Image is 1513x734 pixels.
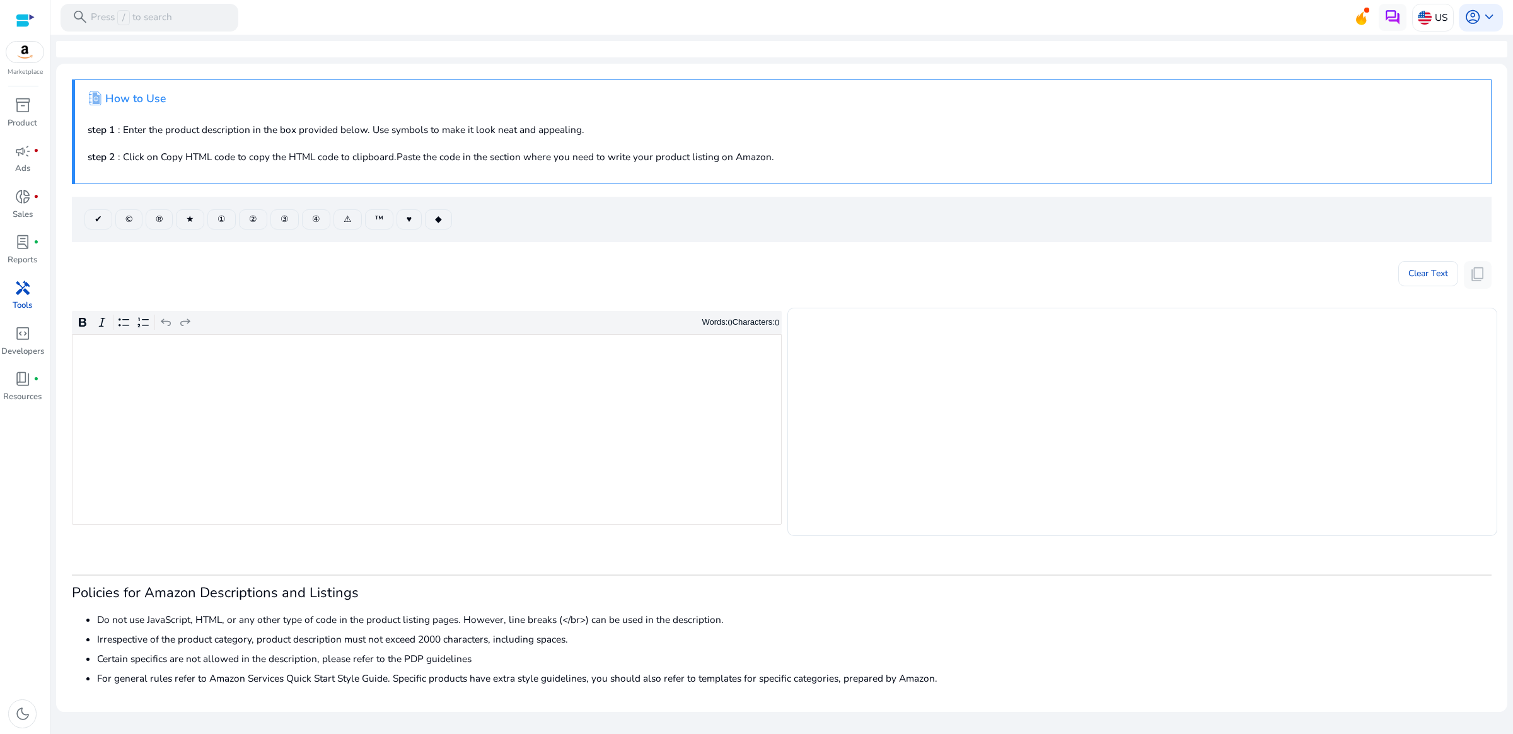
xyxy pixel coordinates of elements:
label: 0 [728,318,732,327]
span: fiber_manual_record [33,376,39,382]
p: Press to search [91,10,172,25]
button: ✔ [84,209,112,230]
button: ◆ [425,209,452,230]
img: amazon.svg [6,42,44,62]
span: ™ [375,213,383,226]
h4: How to Use [105,92,166,105]
span: © [125,213,132,226]
li: Certain specifics are not allowed in the description, please refer to the PDP guidelines [97,651,1492,666]
span: ♥ [407,213,412,226]
span: code_blocks [14,325,31,342]
span: fiber_manual_record [33,194,39,200]
button: ① [207,209,236,230]
p: Resources [3,391,42,404]
p: Developers [1,346,44,358]
button: © [115,209,142,230]
button: ® [146,209,173,230]
span: ® [156,213,163,226]
h3: Policies for Amazon Descriptions and Listings [72,585,1492,601]
p: Product [8,117,37,130]
button: ™ [365,209,393,230]
p: Marketplace [8,67,43,77]
p: Tools [13,300,32,312]
span: ★ [186,213,194,226]
span: / [117,10,129,25]
button: ♥ [397,209,422,230]
label: 0 [775,318,779,327]
p: : Click on Copy HTML code to copy the HTML code to clipboard.Paste the code in the section where ... [88,149,1478,164]
span: ◆ [435,213,442,226]
p: Sales [13,209,33,221]
span: fiber_manual_record [33,148,39,154]
button: ⚠ [333,209,362,230]
li: For general rules refer to Amazon Services Quick Start Style Guide. Specific products have extra ... [97,671,1492,685]
button: ★ [176,209,204,230]
p: US [1435,6,1447,28]
button: ④ [302,209,330,230]
span: handyman [14,280,31,296]
p: : Enter the product description in the box provided below. Use symbols to make it look neat and a... [88,122,1478,137]
span: ③ [281,213,289,226]
span: dark_mode [14,706,31,722]
span: ② [249,213,257,226]
span: campaign [14,143,31,160]
button: ② [239,209,267,230]
div: Rich Text Editor. Editing area: main. Press Alt+0 for help. [72,334,782,525]
span: inventory_2 [14,97,31,114]
b: step 2 [88,150,115,163]
span: lab_profile [14,234,31,250]
span: search [72,9,88,25]
span: ⚠ [344,213,352,226]
button: Clear Text [1398,261,1458,286]
li: Do not use JavaScript, HTML, or any other type of code in the product listing pages. However, lin... [97,612,1492,627]
div: Editor toolbar [72,311,782,335]
span: account_circle [1464,9,1481,25]
div: Words: Characters: [702,315,780,330]
span: ✔ [95,213,102,226]
span: fiber_manual_record [33,240,39,245]
li: Irrespective of the product category, product description must not exceed 2000 characters, includ... [97,632,1492,646]
img: us.svg [1418,11,1432,25]
span: donut_small [14,189,31,205]
button: ③ [270,209,299,230]
b: step 1 [88,123,115,136]
span: ④ [312,213,320,226]
span: Clear Text [1408,261,1448,286]
span: book_4 [14,371,31,387]
span: ① [217,213,226,226]
span: keyboard_arrow_down [1481,9,1497,25]
p: Reports [8,254,37,267]
p: Ads [15,163,30,175]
